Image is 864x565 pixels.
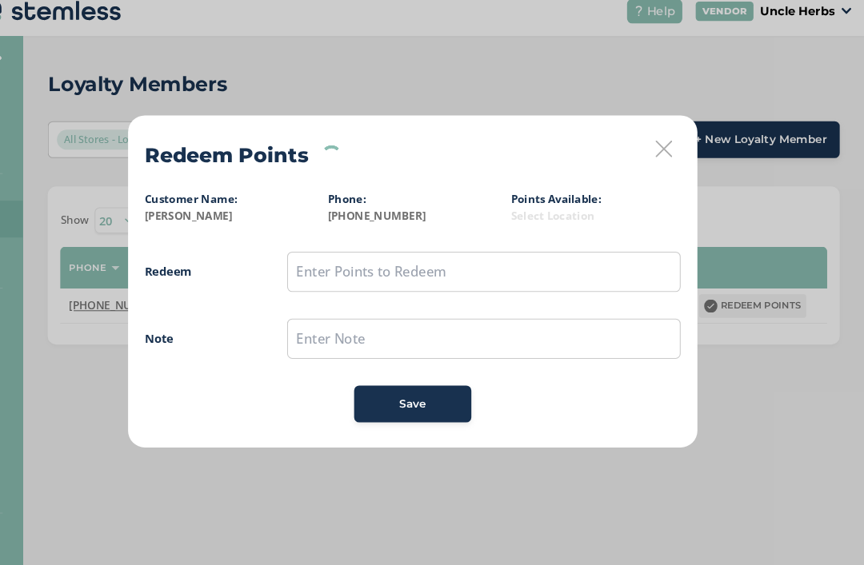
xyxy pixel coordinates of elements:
[376,382,488,417] button: Save
[351,197,388,211] label: Phone:
[784,488,864,565] iframe: Chat Widget
[526,213,688,229] label: Select Location
[176,197,265,211] label: Customer Name:
[176,265,280,281] label: Redeem
[419,392,445,408] span: Save
[176,328,280,345] label: Note
[176,148,332,177] h2: Redeem Points
[312,318,688,356] input: Enter Note
[351,213,514,229] label: [PHONE_NUMBER]
[176,213,338,229] label: [PERSON_NAME]
[312,254,688,292] input: Enter Points to Redeem
[526,197,612,211] label: Points Available:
